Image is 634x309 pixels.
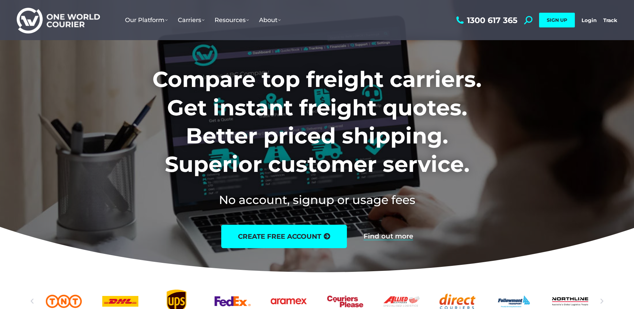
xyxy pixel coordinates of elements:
h2: No account, signup or usage fees [108,192,526,208]
h1: Compare top freight carriers. Get instant freight quotes. Better priced shipping. Superior custom... [108,65,526,178]
span: Resources [215,16,249,24]
a: Find out more [364,233,413,240]
a: Login [582,17,597,23]
span: About [259,16,281,24]
span: Our Platform [125,16,168,24]
a: 1300 617 365 [455,16,517,24]
span: SIGN UP [547,17,567,23]
a: Carriers [173,10,210,30]
a: Resources [210,10,254,30]
a: Our Platform [120,10,173,30]
a: About [254,10,286,30]
img: One World Courier [17,7,100,34]
a: Track [603,17,617,23]
a: create free account [221,225,347,248]
span: Carriers [178,16,205,24]
a: SIGN UP [539,13,575,27]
